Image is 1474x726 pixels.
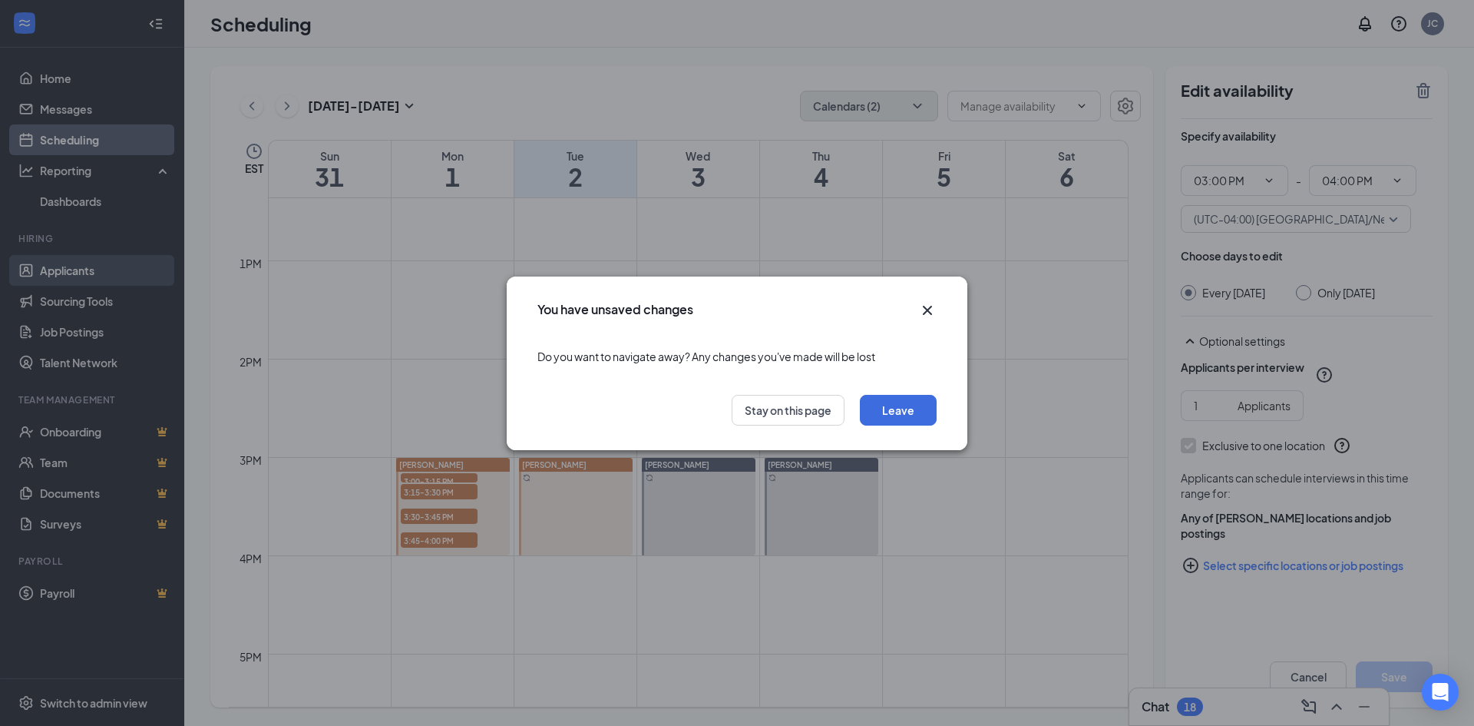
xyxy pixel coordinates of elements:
div: Open Intercom Messenger [1422,674,1459,711]
button: Leave [860,395,937,426]
h3: You have unsaved changes [537,301,693,318]
svg: Cross [918,301,937,320]
button: Close [918,301,937,320]
div: Do you want to navigate away? Any changes you've made will be lost [537,333,937,380]
button: Stay on this page [732,395,844,426]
